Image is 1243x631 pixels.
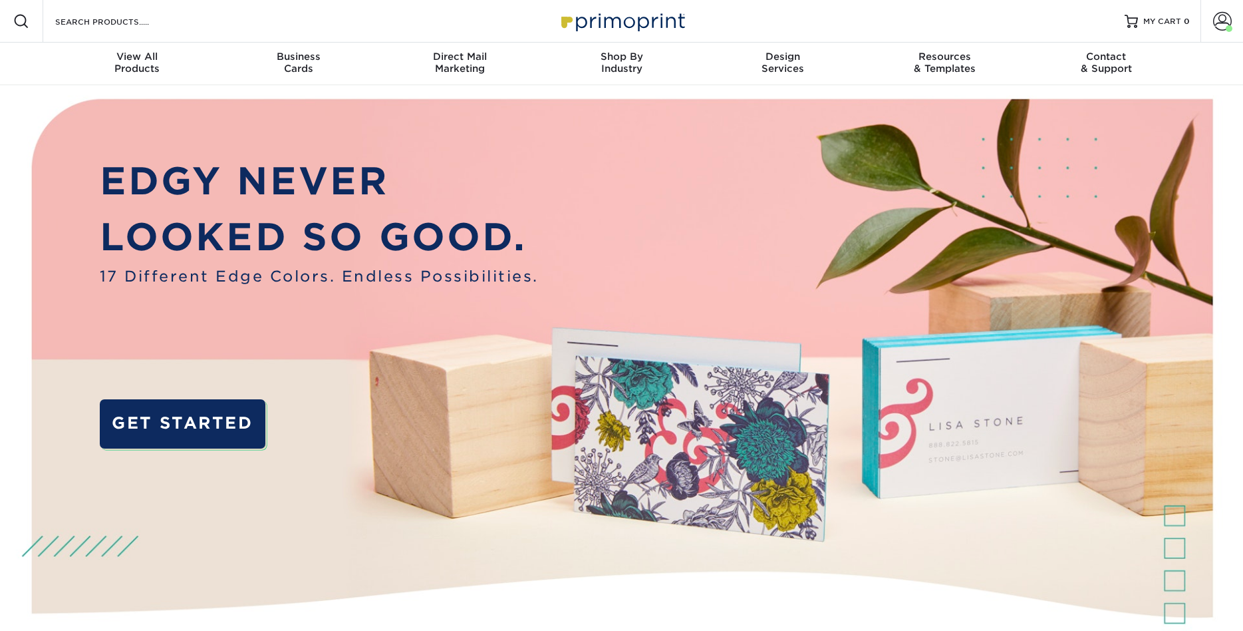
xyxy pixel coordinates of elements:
[217,51,379,75] div: Cards
[541,51,702,63] span: Shop By
[702,51,864,63] span: Design
[541,51,702,75] div: Industry
[57,51,218,63] span: View All
[217,51,379,63] span: Business
[57,51,218,75] div: Products
[864,51,1026,75] div: & Templates
[702,51,864,75] div: Services
[702,43,864,85] a: DesignServices
[100,399,265,449] a: GET STARTED
[1026,51,1187,75] div: & Support
[379,51,541,75] div: Marketing
[541,43,702,85] a: Shop ByIndustry
[57,43,218,85] a: View AllProducts
[100,153,539,209] p: EDGY NEVER
[54,13,184,29] input: SEARCH PRODUCTS.....
[1143,16,1181,27] span: MY CART
[1026,43,1187,85] a: Contact& Support
[555,7,688,35] img: Primoprint
[1026,51,1187,63] span: Contact
[217,43,379,85] a: BusinessCards
[1184,17,1190,26] span: 0
[379,51,541,63] span: Direct Mail
[100,265,539,288] span: 17 Different Edge Colors. Endless Possibilities.
[379,43,541,85] a: Direct MailMarketing
[864,51,1026,63] span: Resources
[864,43,1026,85] a: Resources& Templates
[100,209,539,265] p: LOOKED SO GOOD.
